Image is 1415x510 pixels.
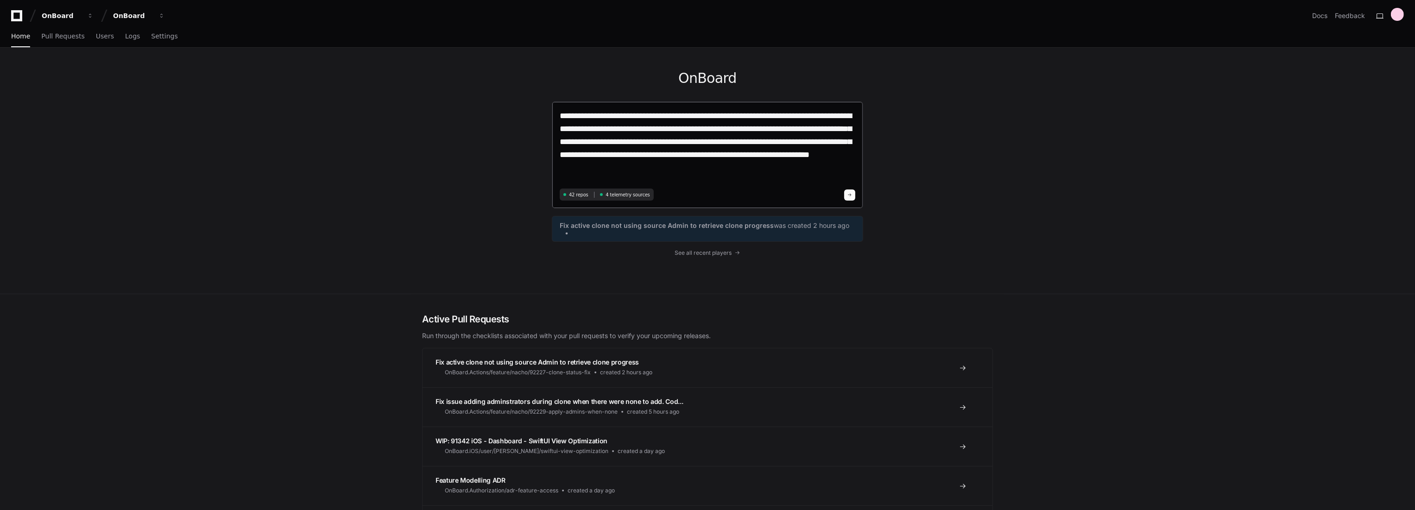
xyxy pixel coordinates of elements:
[436,437,607,445] span: WIP: 91342 iOS - Dashboard - SwiftUI View Optimization
[41,26,84,47] a: Pull Requests
[552,249,863,257] a: See all recent players
[560,221,855,237] a: Fix active clone not using source Admin to retrieve clone progresswas created 2 hours ago
[96,33,114,39] span: Users
[560,221,774,230] span: Fix active clone not using source Admin to retrieve clone progress
[627,408,679,416] span: created 5 hours ago
[125,33,140,39] span: Logs
[600,369,652,376] span: created 2 hours ago
[423,387,992,427] a: Fix issue adding adminstrators during clone when there were none to add. Cod...OnBoard.Actions/fe...
[1312,11,1327,20] a: Docs
[11,26,30,47] a: Home
[774,221,849,230] span: was created 2 hours ago
[675,249,732,257] span: See all recent players
[436,358,639,366] span: Fix active clone not using source Admin to retrieve clone progress
[568,487,615,494] span: created a day ago
[41,33,84,39] span: Pull Requests
[445,408,618,416] span: OnBoard.Actions/feature/nacho/92229-apply-admins-when-none
[109,7,169,24] button: OnBoard
[445,487,558,494] span: OnBoard.Authorization/adr-feature-access
[606,191,650,198] span: 4 telemetry sources
[436,476,505,484] span: Feature Modelling ADR
[552,70,863,87] h1: OnBoard
[151,26,177,47] a: Settings
[423,427,992,466] a: WIP: 91342 iOS - Dashboard - SwiftUI View OptimizationOnBoard.iOS/user/[PERSON_NAME]/swiftui-view...
[436,397,683,405] span: Fix issue adding adminstrators during clone when there were none to add. Cod...
[423,348,992,387] a: Fix active clone not using source Admin to retrieve clone progressOnBoard.Actions/feature/nacho/9...
[422,331,993,340] p: Run through the checklists associated with your pull requests to verify your upcoming releases.
[422,313,993,326] h2: Active Pull Requests
[445,447,608,455] span: OnBoard.iOS/user/[PERSON_NAME]/swiftui-view-optimization
[38,7,97,24] button: OnBoard
[42,11,82,20] div: OnBoard
[151,33,177,39] span: Settings
[113,11,153,20] div: OnBoard
[423,466,992,505] a: Feature Modelling ADROnBoard.Authorization/adr-feature-accesscreated a day ago
[125,26,140,47] a: Logs
[96,26,114,47] a: Users
[11,33,30,39] span: Home
[445,369,591,376] span: OnBoard.Actions/feature/nacho/92227-clone-status-fix
[1335,11,1365,20] button: Feedback
[618,447,665,455] span: created a day ago
[569,191,588,198] span: 42 repos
